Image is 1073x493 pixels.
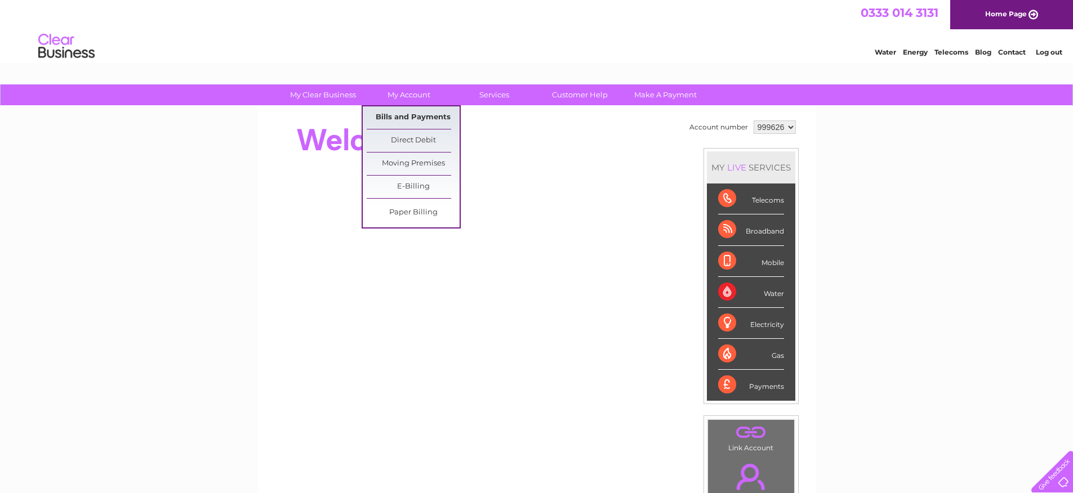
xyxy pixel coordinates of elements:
[875,48,896,56] a: Water
[362,84,455,105] a: My Account
[1036,48,1062,56] a: Log out
[975,48,991,56] a: Blog
[725,162,749,173] div: LIVE
[367,106,460,129] a: Bills and Payments
[448,84,541,105] a: Services
[998,48,1026,56] a: Contact
[718,339,784,370] div: Gas
[718,183,784,214] div: Telecoms
[619,84,712,105] a: Make A Payment
[718,370,784,400] div: Payments
[277,84,369,105] a: My Clear Business
[367,129,460,152] a: Direct Debit
[707,419,795,455] td: Link Account
[367,153,460,175] a: Moving Premises
[687,118,751,137] td: Account number
[533,84,626,105] a: Customer Help
[718,246,784,277] div: Mobile
[271,6,803,55] div: Clear Business is a trading name of Verastar Limited (registered in [GEOGRAPHIC_DATA] No. 3667643...
[934,48,968,56] a: Telecoms
[711,423,791,442] a: .
[718,277,784,308] div: Water
[903,48,928,56] a: Energy
[367,201,460,224] a: Paper Billing
[707,151,795,183] div: MY SERVICES
[718,214,784,245] div: Broadband
[861,6,938,20] a: 0333 014 3131
[38,29,95,64] img: logo.png
[367,176,460,198] a: E-Billing
[718,308,784,339] div: Electricity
